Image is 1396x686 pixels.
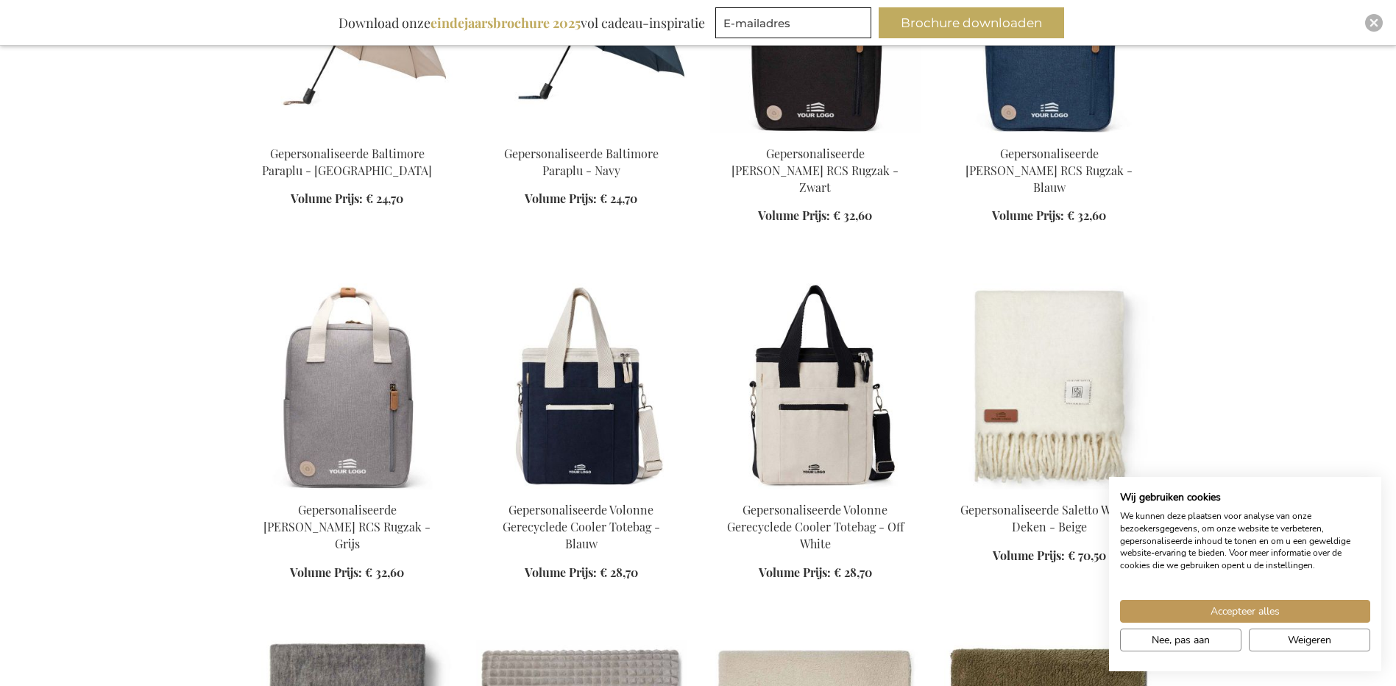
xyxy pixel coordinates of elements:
span: € 32,60 [365,565,404,580]
input: E-mailadres [715,7,871,38]
a: Gepersonaliseerde Volonne Gerecyclede Cooler Totebag - Off White [710,484,921,498]
span: Accepteer alles [1211,604,1280,619]
a: Volume Prijs: € 28,70 [759,565,872,581]
form: marketing offers and promotions [715,7,876,43]
button: Pas cookie voorkeuren aan [1120,629,1241,651]
span: Volume Prijs: [525,565,597,580]
a: Volume Prijs: € 24,70 [291,191,403,208]
a: Gepersonaliseerde Saletto Wollen Deken - Beige [960,502,1138,534]
button: Alle cookies weigeren [1249,629,1370,651]
h2: Wij gebruiken cookies [1120,491,1370,504]
a: Gepersonaliseerde Volonne Gerecyclede Cooler Totebag - Off White [727,502,904,551]
a: Volume Prijs: € 24,70 [525,191,637,208]
p: We kunnen deze plaatsen voor analyse van onze bezoekersgegevens, om onze website te verbeteren, g... [1120,510,1370,572]
div: Close [1365,14,1383,32]
div: Download onze vol cadeau-inspiratie [332,7,712,38]
span: Volume Prijs: [758,208,830,223]
span: € 24,70 [366,191,403,206]
a: Gepersonaliseerde [PERSON_NAME] RCS Rugzak - Blauw [965,146,1133,195]
img: Gepersonaliseerde Volonne Gerecyclede Cooler Totebag - Off White [710,283,921,489]
a: Gepersonaliseerde Sortino RCS Rugzak - Blauw [944,127,1155,141]
span: € 70,50 [1068,548,1106,563]
a: Gepersonaliseerde Baltimore Paraplu - Greige [242,127,453,141]
span: Volume Prijs: [290,565,362,580]
span: € 28,70 [834,565,872,580]
a: Gepersonaliseerde Sortino RCS Rugzak - Grijs [242,484,453,498]
a: Volume Prijs: € 28,70 [525,565,638,581]
a: Gepersonaliseerde Volonne Gerecyclede Cooler Totebag - Blauw [476,484,687,498]
span: Weigeren [1288,632,1331,648]
a: Gepersonaliseerde Baltimore Paraplu - Navy [504,146,659,178]
span: Volume Prijs: [759,565,831,580]
a: Gepersonaliseerde [PERSON_NAME] RCS Rugzak - Zwart [731,146,899,195]
a: Gepersonaliseerde Saletto Wollen Deken - Beige [944,484,1155,498]
a: Gepersonaliseerde Sortino RCS Rugzak - Zwart [710,127,921,141]
img: Gepersonaliseerde Volonne Gerecyclede Cooler Totebag - Blauw [476,283,687,489]
a: Volume Prijs: € 70,50 [993,548,1106,565]
a: Volume Prijs: € 32,60 [758,208,872,224]
span: € 32,60 [833,208,872,223]
a: Gepersonaliseerde Baltimore Paraplu - [GEOGRAPHIC_DATA] [262,146,432,178]
span: € 24,70 [600,191,637,206]
img: Close [1370,18,1378,27]
span: € 28,70 [600,565,638,580]
button: Accepteer alle cookies [1120,600,1370,623]
a: Gepersonaliseerde Volonne Gerecyclede Cooler Totebag - Blauw [503,502,660,551]
span: Volume Prijs: [525,191,597,206]
a: Gepersonaliseerde [PERSON_NAME] RCS Rugzak - Grijs [263,502,431,551]
a: Volume Prijs: € 32,60 [992,208,1106,224]
img: Gepersonaliseerde Sortino RCS Rugzak - Grijs [242,283,453,489]
a: Gepersonaliseerde Baltimore Paraplu - Navy [476,127,687,141]
span: € 32,60 [1067,208,1106,223]
span: Volume Prijs: [993,548,1065,563]
b: eindejaarsbrochure 2025 [431,14,581,32]
a: Volume Prijs: € 32,60 [290,565,404,581]
img: Gepersonaliseerde Saletto Wollen Deken - Beige [944,283,1155,489]
button: Brochure downloaden [879,7,1064,38]
span: Nee, pas aan [1152,632,1210,648]
span: Volume Prijs: [992,208,1064,223]
span: Volume Prijs: [291,191,363,206]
